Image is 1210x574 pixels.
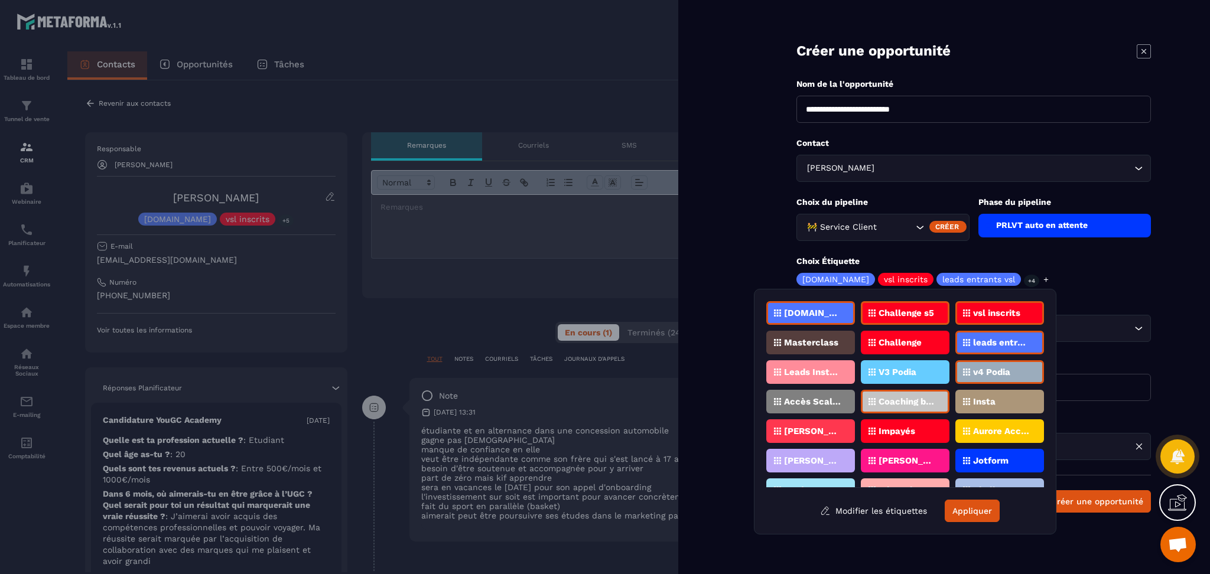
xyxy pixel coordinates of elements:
p: Masterclass [784,338,838,347]
button: Modifier les étiquettes [811,500,936,521]
div: Search for option [796,155,1151,182]
p: V3 Podia [879,368,916,376]
p: v4 Podia [973,368,1010,376]
button: Créer une opportunité [1043,490,1151,513]
p: Impayés [879,427,915,435]
span: 🚧 Service Client [804,221,879,234]
p: leads entrants vsl [973,338,1030,347]
input: Search for option [879,221,913,234]
p: Challenge S6 [973,486,1030,494]
p: Décrochage [879,486,931,494]
p: [PERSON_NAME]. 1:1 6m 3app [784,427,841,435]
p: [DOMAIN_NAME] [784,309,841,317]
p: Challenge s5 [879,309,934,317]
p: [PERSON_NAME]. 1:1 6m 3 app [784,456,841,465]
p: Choix Étiquette [796,256,1151,267]
p: Jotform [973,456,1009,465]
p: Accès Scaler Podia [784,397,841,406]
p: Nom de la l'opportunité [796,79,1151,90]
p: Coaching book [879,397,936,406]
a: Ouvrir le chat [1160,527,1196,562]
p: Choix du pipeline [796,197,970,208]
p: Contact [796,138,1151,149]
p: [DOMAIN_NAME] [802,275,869,283]
p: Leads Instagram [784,368,841,376]
p: Insta [973,397,996,406]
button: Appliquer [945,500,1000,522]
p: [PERSON_NAME]. 1:1 6m 3app. [879,456,936,465]
div: Search for option [796,214,970,241]
p: leads entrants vsl [942,275,1015,283]
span: [PERSON_NAME] [804,162,877,175]
p: +4 [1024,275,1039,287]
p: Phase du pipeline [978,197,1152,208]
p: Challenge [879,338,922,347]
div: Créer [929,221,967,233]
input: Search for option [877,162,1131,175]
p: Aurore Acc. 1:1 6m 3app. [973,427,1030,435]
p: vsl inscrits [884,275,928,283]
p: vsl inscrits [973,309,1020,317]
p: Créer une opportunité [796,41,951,61]
p: Accès coupés ✖️ [784,486,841,494]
